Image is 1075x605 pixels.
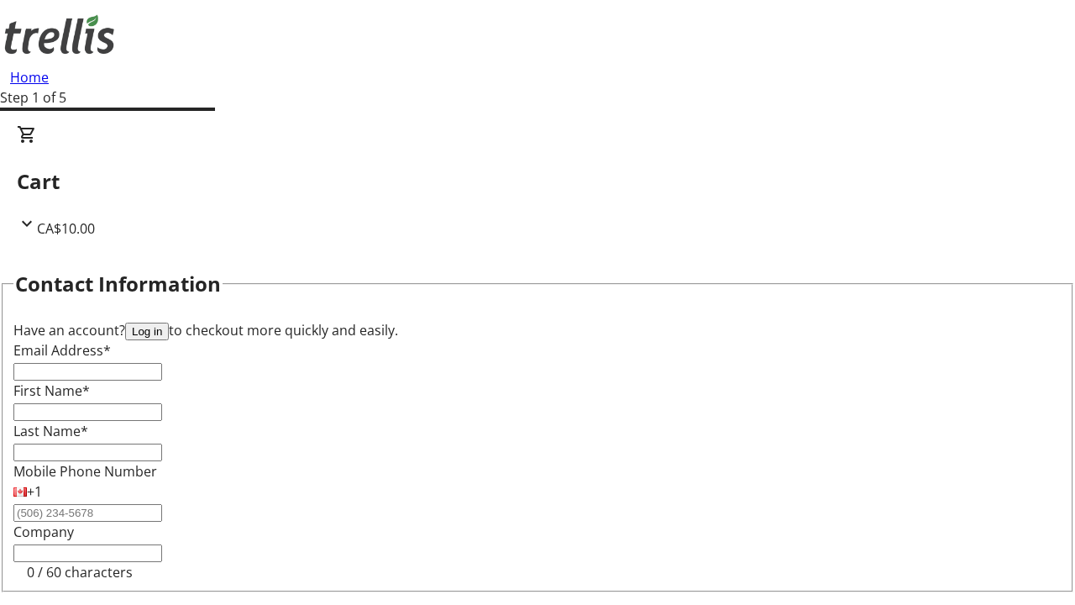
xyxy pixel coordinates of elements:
h2: Cart [17,166,1058,197]
h2: Contact Information [15,269,221,299]
div: CartCA$10.00 [17,124,1058,239]
label: Last Name* [13,422,88,440]
tr-character-limit: 0 / 60 characters [27,563,133,581]
button: Log in [125,323,169,340]
label: Company [13,523,74,541]
label: Mobile Phone Number [13,462,157,481]
div: Have an account? to checkout more quickly and easily. [13,320,1062,340]
input: (506) 234-5678 [13,504,162,522]
span: CA$10.00 [37,219,95,238]
label: Email Address* [13,341,111,360]
label: First Name* [13,381,90,400]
